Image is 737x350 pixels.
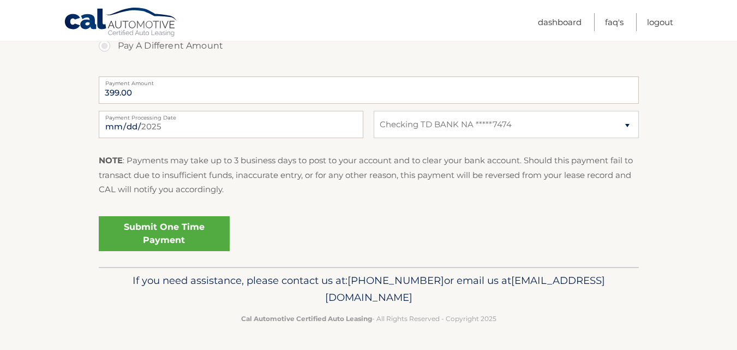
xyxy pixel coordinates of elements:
a: Logout [647,13,673,31]
label: Pay A Different Amount [99,35,639,57]
p: - All Rights Reserved - Copyright 2025 [106,313,632,324]
strong: Cal Automotive Certified Auto Leasing [241,315,372,323]
input: Payment Amount [99,76,639,104]
a: Submit One Time Payment [99,216,230,251]
input: Payment Date [99,111,363,138]
label: Payment Processing Date [99,111,363,120]
label: Payment Amount [99,76,639,85]
a: Cal Automotive [64,7,178,39]
p: If you need assistance, please contact us at: or email us at [106,272,632,307]
span: [PHONE_NUMBER] [347,274,444,287]
strong: NOTE [99,155,123,165]
a: FAQ's [605,13,624,31]
a: Dashboard [538,13,582,31]
p: : Payments may take up to 3 business days to post to your account and to clear your bank account.... [99,153,639,197]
